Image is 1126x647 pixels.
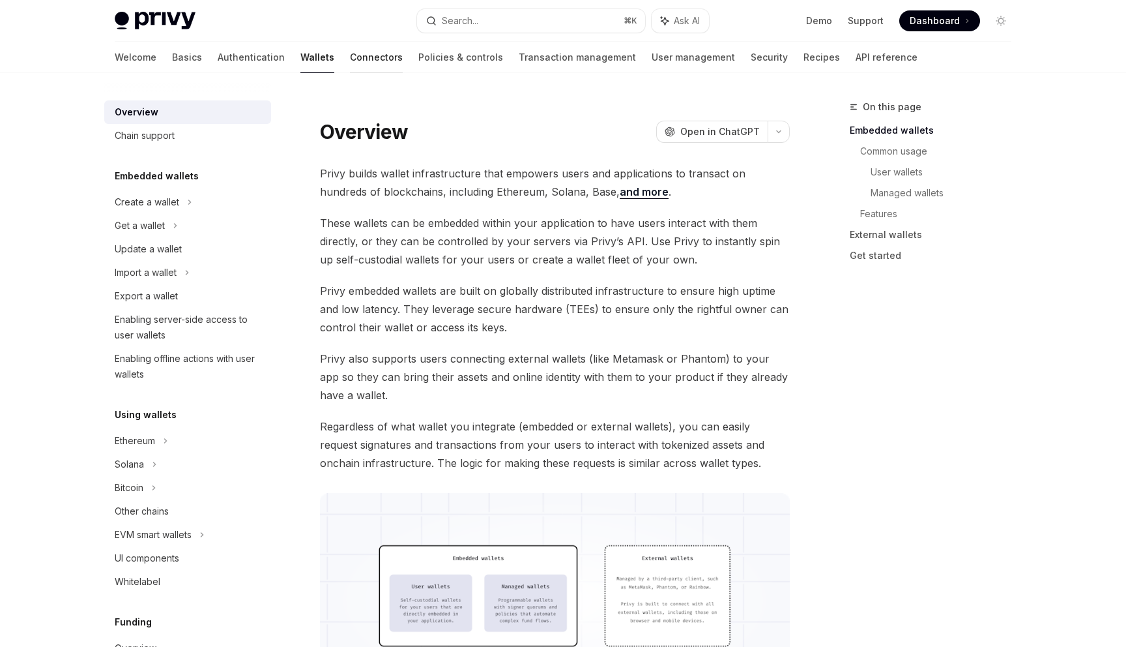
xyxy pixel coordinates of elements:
span: Open in ChatGPT [680,125,760,138]
span: Dashboard [910,14,960,27]
div: Solana [115,457,144,472]
a: User wallets [871,162,1022,183]
div: Whitelabel [115,574,160,590]
a: Update a wallet [104,237,271,261]
span: These wallets can be embedded within your application to have users interact with them directly, ... [320,214,790,269]
span: Privy builds wallet infrastructure that empowers users and applications to transact on hundreds o... [320,164,790,201]
a: Embedded wallets [850,120,1022,141]
button: Ask AI [652,9,709,33]
a: UI components [104,547,271,570]
a: Enabling server-side access to user wallets [104,308,271,347]
button: Search...⌘K [417,9,645,33]
div: Create a wallet [115,194,179,210]
span: On this page [863,99,921,115]
a: User management [652,42,735,73]
button: Open in ChatGPT [656,121,768,143]
a: Chain support [104,124,271,147]
div: EVM smart wallets [115,527,192,543]
button: Toggle dark mode [990,10,1011,31]
div: UI components [115,550,179,566]
a: Authentication [218,42,285,73]
a: Connectors [350,42,403,73]
a: Features [860,203,1022,224]
a: Transaction management [519,42,636,73]
div: Ethereum [115,433,155,449]
a: API reference [856,42,917,73]
div: Get a wallet [115,218,165,233]
h5: Funding [115,614,152,630]
div: Update a wallet [115,241,182,257]
h5: Embedded wallets [115,168,199,184]
div: Import a wallet [115,265,177,280]
div: Chain support [115,128,175,143]
a: Recipes [803,42,840,73]
div: Enabling server-side access to user wallets [115,312,263,343]
a: Welcome [115,42,156,73]
a: Get started [850,245,1022,266]
a: Support [848,14,884,27]
img: light logo [115,12,195,30]
div: Export a wallet [115,288,178,304]
a: Wallets [300,42,334,73]
a: Dashboard [899,10,980,31]
h5: Using wallets [115,407,177,423]
span: Privy also supports users connecting external wallets (like Metamask or Phantom) to your app so t... [320,350,790,404]
a: Overview [104,100,271,124]
div: Enabling offline actions with user wallets [115,351,263,382]
a: Export a wallet [104,284,271,308]
div: Bitcoin [115,480,143,496]
a: Basics [172,42,202,73]
a: Common usage [860,141,1022,162]
a: External wallets [850,224,1022,245]
div: Search... [442,13,478,29]
a: Demo [806,14,832,27]
div: Overview [115,104,158,120]
a: Whitelabel [104,570,271,594]
a: and more [620,185,669,199]
a: Policies & controls [418,42,503,73]
a: Enabling offline actions with user wallets [104,347,271,386]
span: ⌘ K [624,16,637,26]
div: Other chains [115,504,169,519]
span: Ask AI [674,14,700,27]
h1: Overview [320,120,408,143]
span: Regardless of what wallet you integrate (embedded or external wallets), you can easily request si... [320,417,790,472]
a: Security [751,42,788,73]
a: Managed wallets [871,183,1022,203]
a: Other chains [104,500,271,523]
span: Privy embedded wallets are built on globally distributed infrastructure to ensure high uptime and... [320,282,790,337]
